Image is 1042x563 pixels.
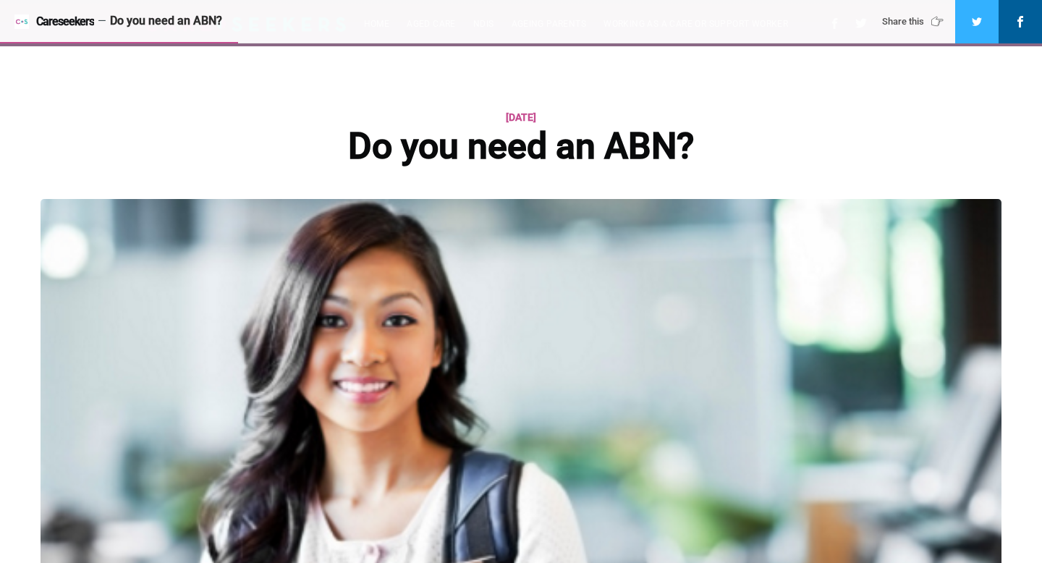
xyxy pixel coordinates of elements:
[110,14,861,29] div: Do you need an ABN?
[36,15,94,28] span: Careseekers
[14,14,94,29] a: Careseekers
[98,16,106,27] span: —
[506,109,536,126] time: [DATE]
[882,15,948,28] div: Share this
[176,126,866,168] h1: Do you need an ABN?
[14,14,29,29] img: Careseekers icon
